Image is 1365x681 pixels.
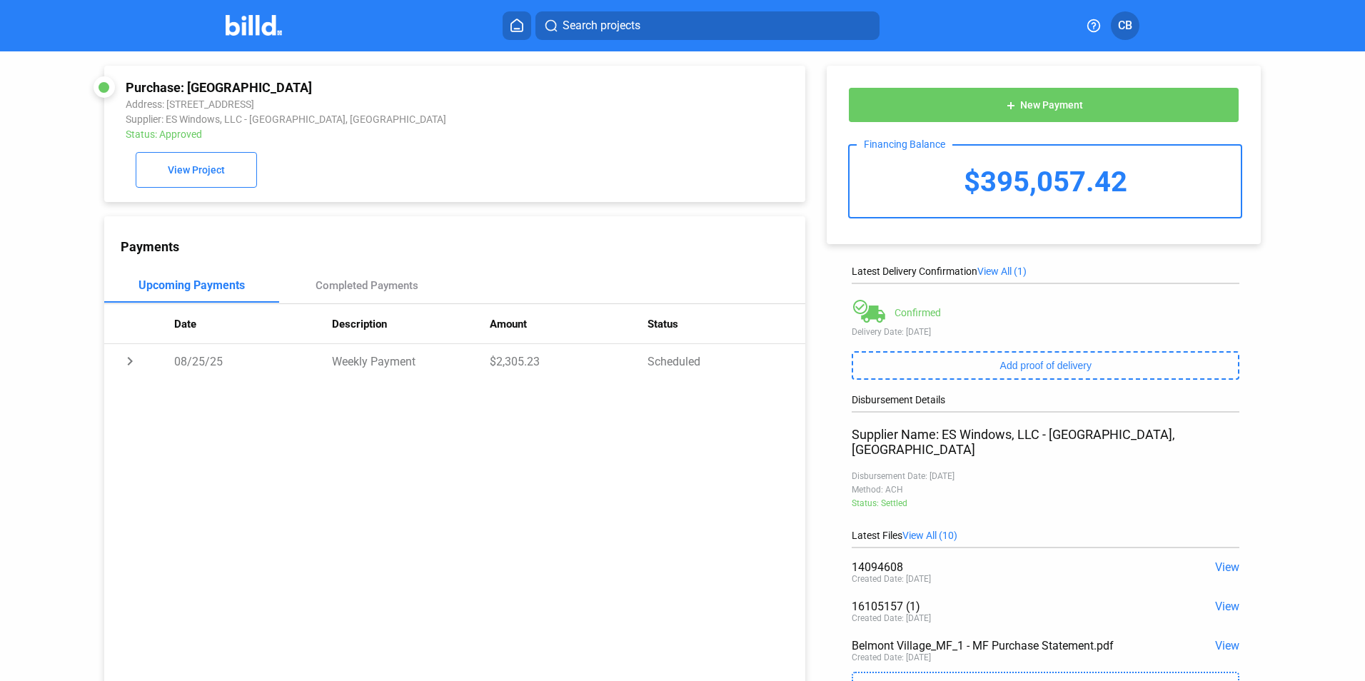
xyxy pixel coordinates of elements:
div: Latest Delivery Confirmation [852,266,1239,277]
span: CB [1118,17,1132,34]
th: Status [648,304,805,344]
td: 08/25/25 [174,344,332,378]
button: View Project [136,152,257,188]
span: View Project [168,165,225,176]
button: New Payment [848,87,1239,123]
div: 14094608 [852,560,1162,574]
div: Confirmed [895,307,941,318]
div: Supplier Name: ES Windows, LLC - [GEOGRAPHIC_DATA], [GEOGRAPHIC_DATA] [852,427,1239,457]
div: Status: Approved [126,128,653,140]
button: CB [1111,11,1139,40]
div: Payments [121,239,805,254]
div: Method: ACH [852,485,1239,495]
span: View [1215,600,1239,613]
span: View All (1) [977,266,1027,277]
img: Billd Company Logo [226,15,282,36]
div: Financing Balance [857,138,952,150]
div: Address: [STREET_ADDRESS] [126,99,653,110]
div: Upcoming Payments [138,278,245,292]
td: Scheduled [648,344,805,378]
div: Created Date: [DATE] [852,574,931,584]
span: View [1215,639,1239,652]
div: Supplier: ES Windows, LLC - [GEOGRAPHIC_DATA], [GEOGRAPHIC_DATA] [126,113,653,125]
div: Disbursement Date: [DATE] [852,471,1239,481]
th: Date [174,304,332,344]
div: Status: Settled [852,498,1239,508]
div: Belmont Village_MF_1 - MF Purchase Statement.pdf [852,639,1162,652]
mat-icon: add [1005,100,1017,111]
td: $2,305.23 [490,344,648,378]
span: Search projects [563,17,640,34]
span: Add proof of delivery [1000,360,1092,371]
div: Latest Files [852,530,1239,541]
th: Amount [490,304,648,344]
div: $395,057.42 [850,146,1241,217]
td: Weekly Payment [332,344,490,378]
span: New Payment [1020,100,1083,111]
div: Disbursement Details [852,394,1239,405]
div: Completed Payments [316,279,418,292]
div: 16105157 (1) [852,600,1162,613]
div: Created Date: [DATE] [852,652,931,662]
button: Search projects [535,11,880,40]
div: Purchase: [GEOGRAPHIC_DATA] [126,80,653,95]
th: Description [332,304,490,344]
button: Add proof of delivery [852,351,1239,380]
div: Delivery Date: [DATE] [852,327,1239,337]
div: Created Date: [DATE] [852,613,931,623]
span: View [1215,560,1239,574]
span: View All (10) [902,530,957,541]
